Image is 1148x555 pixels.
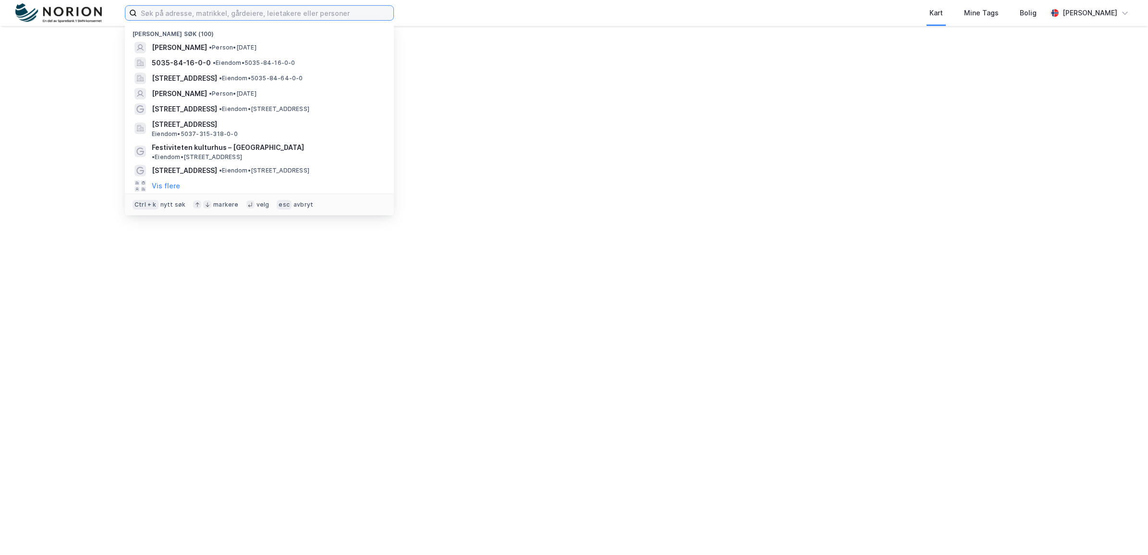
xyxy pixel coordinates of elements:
span: Eiendom • 5037-315-318-0-0 [152,130,238,138]
div: esc [277,200,292,210]
input: Søk på adresse, matrikkel, gårdeiere, leietakere eller personer [137,6,393,20]
span: [PERSON_NAME] [152,42,207,53]
div: markere [213,201,238,209]
span: [STREET_ADDRESS] [152,119,382,130]
button: Vis flere [152,180,180,192]
span: Person • [DATE] [209,44,256,51]
span: • [219,105,222,112]
div: avbryt [293,201,313,209]
span: Eiendom • [STREET_ADDRESS] [219,167,309,174]
span: Eiendom • [STREET_ADDRESS] [152,153,242,161]
span: • [209,44,212,51]
span: [STREET_ADDRESS] [152,103,217,115]
div: Kontrollprogram for chat [1100,509,1148,555]
span: Eiendom • 5035-84-64-0-0 [219,74,303,82]
div: Ctrl + k [133,200,159,210]
span: • [219,74,222,82]
span: [PERSON_NAME] [152,88,207,99]
span: Person • [DATE] [209,90,256,98]
span: • [209,90,212,97]
span: Eiendom • 5035-84-16-0-0 [213,59,295,67]
span: Festiviteten kulturhus – [GEOGRAPHIC_DATA] [152,142,304,153]
span: • [152,153,155,160]
span: [STREET_ADDRESS] [152,165,217,176]
div: [PERSON_NAME] [1063,7,1117,19]
div: nytt søk [160,201,186,209]
div: [PERSON_NAME] søk (100) [125,23,394,40]
span: [STREET_ADDRESS] [152,73,217,84]
iframe: Chat Widget [1100,509,1148,555]
span: • [219,167,222,174]
div: Kart [929,7,943,19]
div: velg [256,201,269,209]
span: Eiendom • [STREET_ADDRESS] [219,105,309,113]
img: norion-logo.80e7a08dc31c2e691866.png [15,3,102,23]
span: 5035-84-16-0-0 [152,57,211,69]
div: Bolig [1020,7,1037,19]
span: • [213,59,216,66]
div: Mine Tags [964,7,999,19]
